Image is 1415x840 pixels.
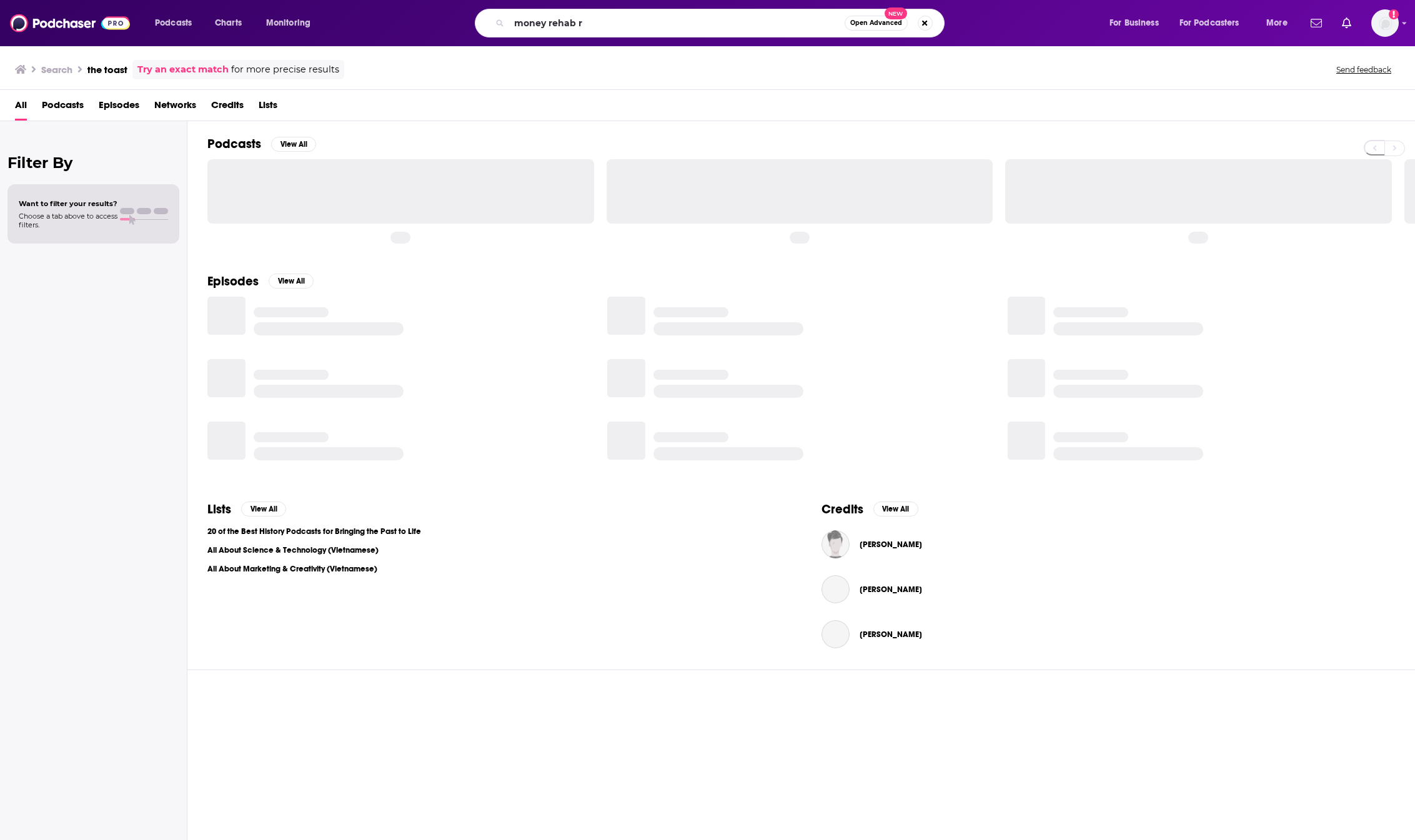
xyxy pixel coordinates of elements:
span: [PERSON_NAME] [860,630,922,640]
a: Networks [154,95,196,121]
button: open menu [1101,13,1174,33]
a: All About Marketing & Creativity (Vietnamese) [207,562,377,576]
h2: Podcasts [207,136,261,152]
a: ListsView All [207,502,286,517]
span: For Business [1110,14,1159,32]
button: David ShoreDavid Shore [822,570,1396,610]
button: View All [241,502,286,516]
img: User Profile [1371,9,1399,37]
button: open menu [1171,13,1258,33]
h2: Episodes [207,274,259,289]
a: David Shore [860,585,922,595]
span: More [1266,14,1288,32]
span: [PERSON_NAME] [860,540,922,550]
button: View All [873,502,918,516]
a: EpisodesView All [207,274,314,289]
span: Monitoring [266,14,310,32]
button: John ToastJohn Toast [822,525,1396,565]
span: Charts [215,14,242,32]
a: 20 of the Best History Podcasts for Bringing the Past to Life [207,525,421,538]
input: Search podcasts, credits, & more... [509,13,845,33]
button: open menu [1258,13,1303,33]
h3: Search [41,64,72,76]
a: Ezekiel Kweku [822,620,850,648]
button: Ezekiel KwekuEzekiel Kweku [822,615,1396,655]
a: Lists [259,95,277,121]
span: Logged in as angelahattar [1371,9,1399,37]
img: John Toast [822,530,850,558]
span: Want to filter your results? [19,199,117,208]
span: New [885,7,907,19]
button: open menu [257,13,327,33]
img: Podchaser - Follow, Share and Rate Podcasts [10,11,130,35]
a: All [15,95,27,121]
a: Try an exact match [137,62,229,77]
a: Podcasts [42,95,84,121]
a: Credits [211,95,244,121]
span: Choose a tab above to access filters. [19,212,117,229]
button: View All [269,274,314,289]
div: Search podcasts, credits, & more... [487,9,956,37]
button: Send feedback [1333,64,1395,75]
h3: the toast [87,64,127,76]
button: Show profile menu [1371,9,1399,37]
a: Episodes [99,95,139,121]
h2: Lists [207,502,231,517]
a: Show notifications dropdown [1337,12,1356,34]
h2: Filter By [7,154,179,172]
a: Show notifications dropdown [1306,12,1327,34]
a: CreditsView All [822,502,918,517]
svg: Add a profile image [1389,9,1399,19]
h2: Credits [822,502,863,517]
button: open menu [146,13,208,33]
span: For Podcasters [1179,14,1239,32]
button: Open AdvancedNew [845,16,908,31]
a: John Toast [860,540,922,550]
button: View All [271,137,316,152]
a: PodcastsView All [207,136,316,152]
span: Open Advanced [850,20,902,26]
span: [PERSON_NAME] [860,585,922,595]
a: All About Science & Technology (Vietnamese) [207,543,379,557]
span: for more precise results [231,62,339,77]
span: Podcasts [155,14,192,32]
a: David Shore [822,575,850,603]
a: Ezekiel Kweku [860,630,922,640]
a: Charts [207,13,249,33]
